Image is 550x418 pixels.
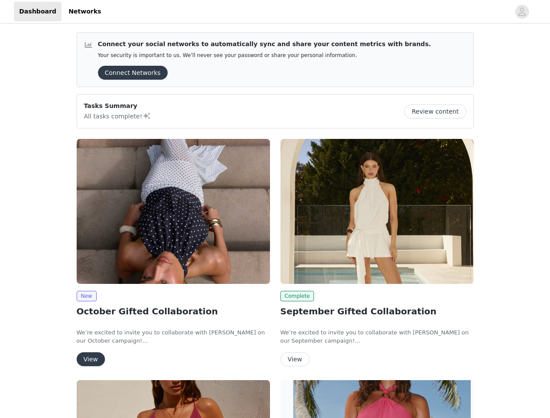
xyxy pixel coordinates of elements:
[280,352,310,366] button: View
[280,305,474,318] h2: September Gifted Collaboration
[98,52,431,59] p: Your security is important to us. We’ll never see your password or share your personal information.
[14,2,61,21] a: Dashboard
[98,40,431,49] p: Connect your social networks to automatically sync and share your content metrics with brands.
[84,101,151,111] p: Tasks Summary
[280,356,310,363] a: View
[280,291,314,301] span: Complete
[77,352,105,366] button: View
[77,291,97,301] span: New
[77,139,270,284] img: Peppermayo CA
[77,356,105,363] a: View
[63,2,106,21] a: Networks
[77,328,270,345] p: We’re excited to invite you to collaborate with [PERSON_NAME] on our October campaign!
[77,305,270,318] h2: October Gifted Collaboration
[404,104,466,118] button: Review content
[518,5,526,19] div: avatar
[280,139,474,284] img: Peppermayo CA
[98,66,168,80] button: Connect Networks
[280,328,474,345] p: We’re excited to invite you to collaborate with [PERSON_NAME] on our September campaign!
[84,111,151,121] p: All tasks complete!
